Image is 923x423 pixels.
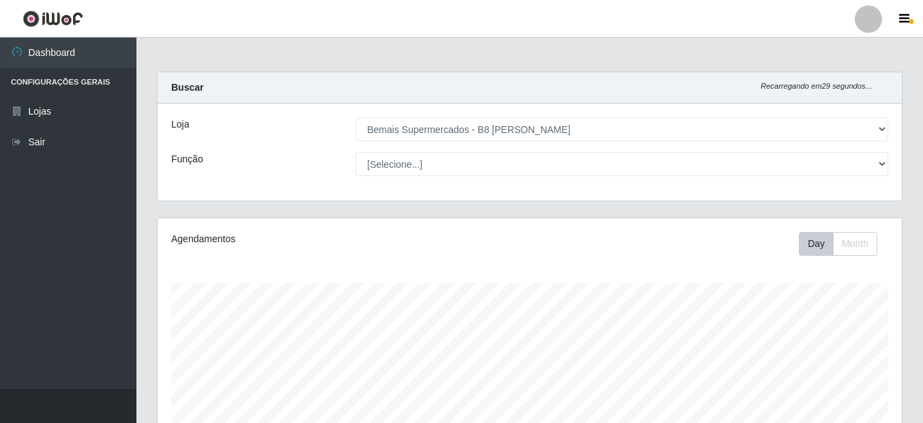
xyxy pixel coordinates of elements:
[171,82,203,93] strong: Buscar
[799,232,877,256] div: First group
[833,232,877,256] button: Month
[171,117,189,132] label: Loja
[171,232,458,246] div: Agendamentos
[799,232,834,256] button: Day
[171,152,203,166] label: Função
[23,10,83,27] img: CoreUI Logo
[799,232,888,256] div: Toolbar with button groups
[761,82,872,90] i: Recarregando em 29 segundos...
